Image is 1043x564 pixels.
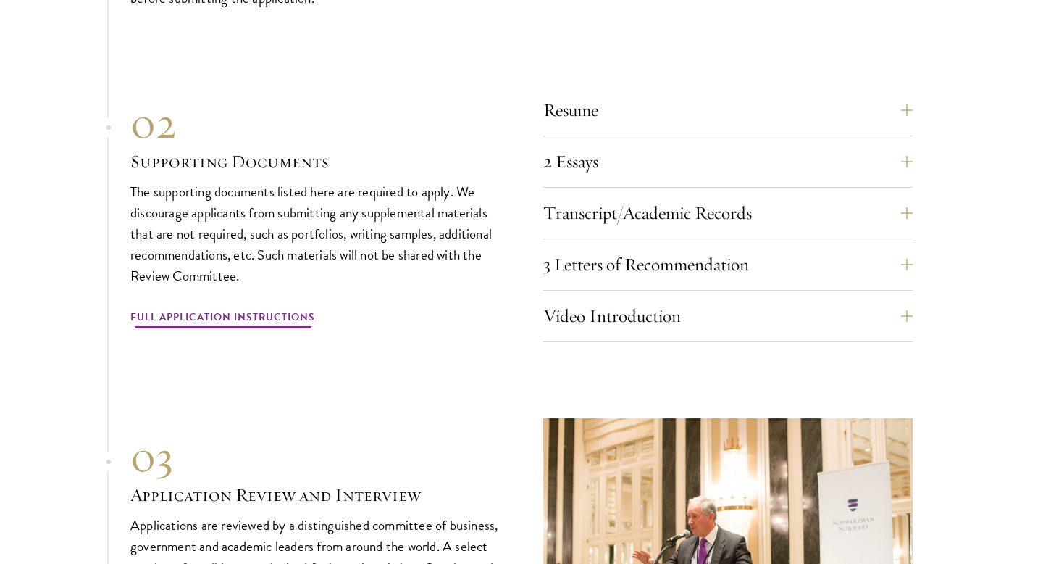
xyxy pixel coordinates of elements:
div: 02 [130,97,500,149]
button: Transcript/Academic Records [543,196,913,231]
button: Video Introduction [543,299,913,333]
button: Resume [543,93,913,128]
a: Full Application Instructions [130,308,315,331]
button: 2 Essays [543,144,913,179]
h3: Application Review and Interview [130,483,500,507]
h3: Supporting Documents [130,149,500,174]
button: 3 Letters of Recommendation [543,247,913,282]
div: 03 [130,431,500,483]
p: The supporting documents listed here are required to apply. We discourage applicants from submitt... [130,181,500,286]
